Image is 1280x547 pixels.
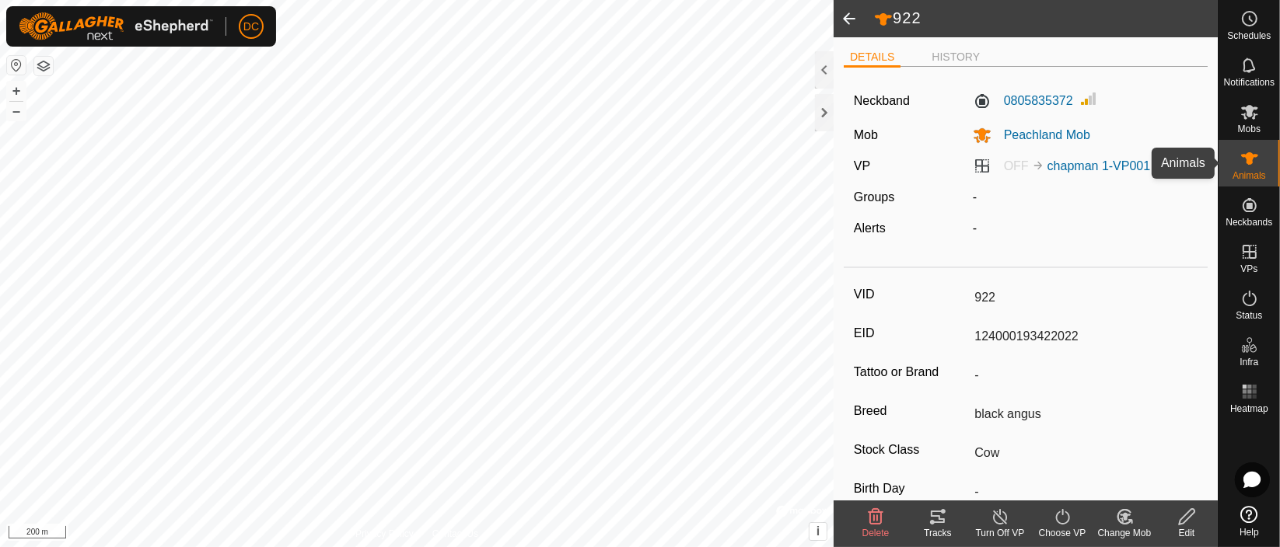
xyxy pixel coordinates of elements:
[862,528,890,538] span: Delete
[854,401,969,421] label: Breed
[925,49,986,65] li: HISTORY
[854,92,910,110] label: Neckband
[1226,218,1272,227] span: Neckbands
[1032,159,1044,172] img: to
[967,188,1205,207] div: -
[854,128,878,141] label: Mob
[7,82,26,100] button: +
[355,527,414,541] a: Privacy Policy
[1238,124,1261,134] span: Mobs
[1031,526,1093,540] div: Choose VP
[1227,31,1271,40] span: Schedules
[1079,89,1098,108] img: Signal strength
[7,56,26,75] button: Reset Map
[1236,311,1262,320] span: Status
[1240,264,1257,273] span: VPs
[969,526,1031,540] div: Turn Off VP
[1240,357,1258,367] span: Infra
[854,190,894,204] label: Groups
[810,523,827,540] button: i
[432,527,478,541] a: Contact Us
[1233,171,1266,180] span: Animals
[844,49,901,68] li: DETAILS
[1093,526,1156,540] div: Change Mob
[1004,159,1029,172] span: OFF
[7,102,26,120] button: –
[1240,528,1259,537] span: Help
[854,284,969,305] label: VID
[1156,526,1218,540] div: Edit
[991,128,1090,141] span: Peachland Mob
[854,159,870,172] label: VP
[1047,159,1151,172] a: chapman 1-VP001
[967,219,1205,238] div: -
[19,12,213,40] img: Gallagher Logo
[1224,78,1275,87] span: Notifications
[854,221,886,235] label: Alerts
[973,92,1073,110] label: 0805835372
[854,323,969,343] label: EID
[817,524,820,538] span: i
[243,19,259,35] span: DC
[34,57,53,75] button: Map Layers
[1230,404,1268,413] span: Heatmap
[1219,500,1280,543] a: Help
[854,479,969,499] label: Birth Day
[874,9,1218,29] h2: 922
[854,440,969,460] label: Stock Class
[854,362,969,382] label: Tattoo or Brand
[907,526,969,540] div: Tracks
